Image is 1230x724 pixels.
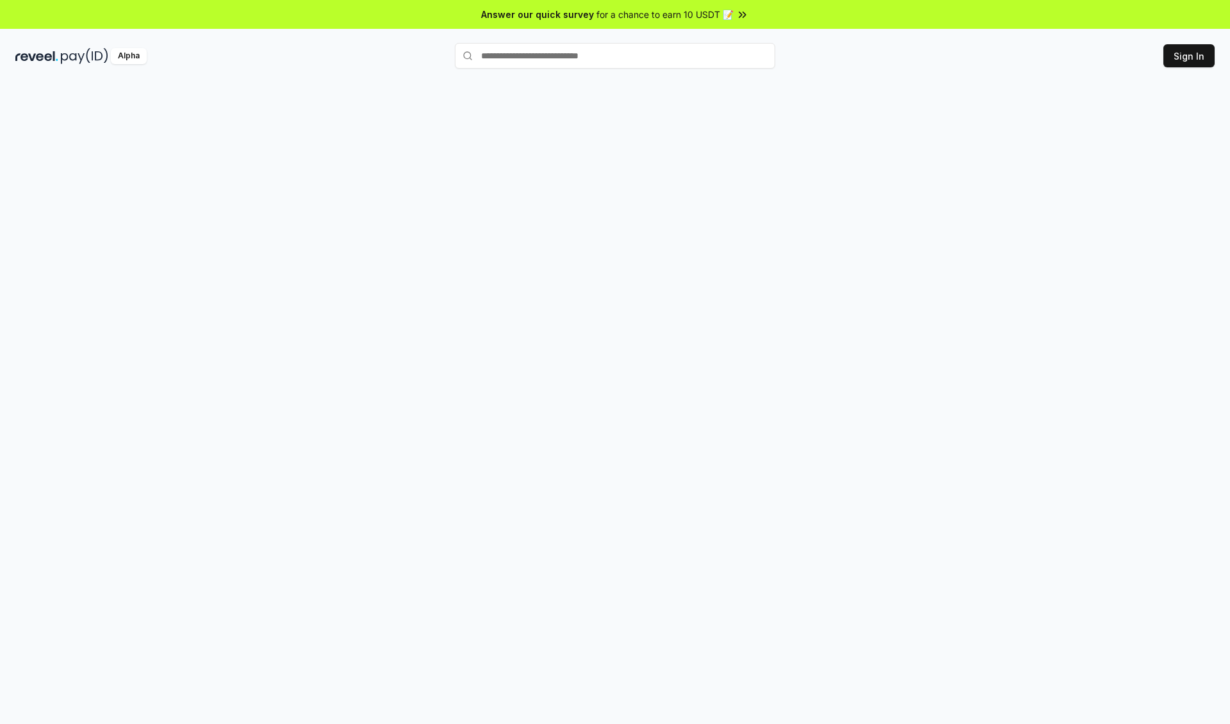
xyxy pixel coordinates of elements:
button: Sign In [1163,44,1215,67]
span: for a chance to earn 10 USDT 📝 [596,8,734,21]
img: pay_id [61,48,108,64]
img: reveel_dark [15,48,58,64]
div: Alpha [111,48,147,64]
span: Answer our quick survey [481,8,594,21]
